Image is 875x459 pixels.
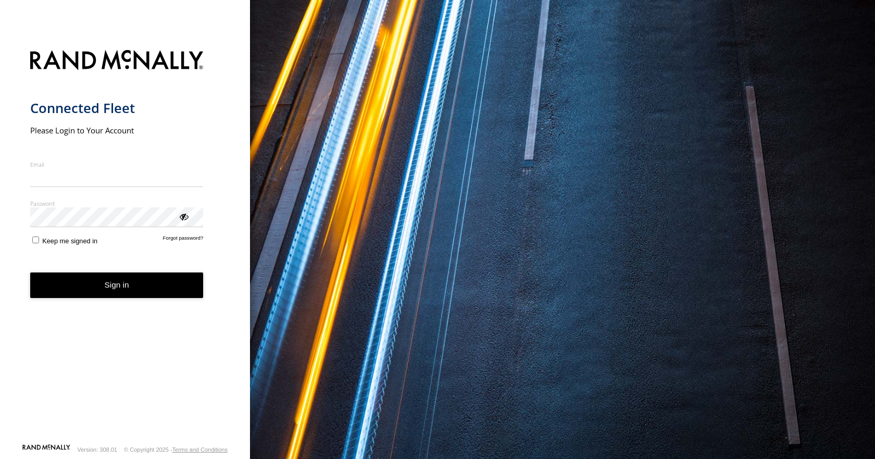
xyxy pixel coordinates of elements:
a: Terms and Conditions [172,446,228,453]
h2: Please Login to Your Account [30,125,204,135]
button: Sign in [30,272,204,298]
div: Version: 308.01 [78,446,117,453]
img: Rand McNally [30,48,204,75]
span: Keep me signed in [42,237,97,245]
div: ViewPassword [178,211,189,221]
label: Password [30,200,204,207]
a: Visit our Website [22,444,70,455]
div: © Copyright 2025 - [124,446,228,453]
label: Email [30,160,204,168]
form: main [30,44,220,443]
h1: Connected Fleet [30,100,204,117]
input: Keep me signed in [32,237,39,243]
a: Forgot password? [163,235,204,245]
